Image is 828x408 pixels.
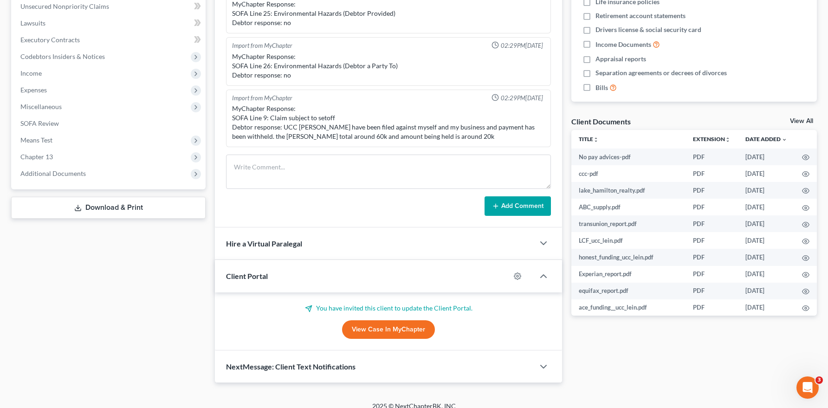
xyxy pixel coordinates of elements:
span: Hire a Virtual Paralegal [226,239,302,248]
span: Lawsuits [20,19,45,27]
td: PDF [686,232,738,249]
td: [DATE] [738,283,795,299]
a: Download & Print [11,197,206,219]
a: Lawsuits [13,15,206,32]
td: PDF [686,283,738,299]
td: [DATE] [738,249,795,266]
td: [DATE] [738,199,795,215]
td: PDF [686,149,738,165]
a: SOFA Review [13,115,206,132]
p: You have invited this client to update the Client Portal. [226,304,551,313]
td: [DATE] [738,149,795,165]
i: expand_more [782,137,787,142]
i: unfold_more [725,137,731,142]
td: PDF [686,165,738,182]
td: [DATE] [738,299,795,316]
span: Additional Documents [20,169,86,177]
td: transunion_report.pdf [571,215,686,232]
div: Client Documents [571,117,631,126]
span: Expenses [20,86,47,94]
span: Means Test [20,136,52,144]
span: Separation agreements or decrees of divorces [595,68,727,78]
td: ccc-pdf [571,165,686,182]
div: MyChapter Response: SOFA Line 9: Claim subject to setoff Debtor response: UCC [PERSON_NAME] have ... [232,104,545,141]
span: Appraisal reports [595,54,646,64]
iframe: Intercom live chat [796,376,819,399]
td: [DATE] [738,215,795,232]
td: PDF [686,299,738,316]
td: PDF [686,249,738,266]
button: Add Comment [485,196,551,216]
a: View All [790,118,813,124]
div: Import from MyChapter [232,94,292,103]
span: Income Documents [595,40,651,49]
td: lake_hamilton_realty.pdf [571,182,686,199]
div: MyChapter Response: SOFA Line 26: Environmental Hazards (Debtor a Party To) Debtor response: no [232,52,545,80]
i: unfold_more [593,137,599,142]
span: Unsecured Nonpriority Claims [20,2,109,10]
td: Experian_report.pdf [571,266,686,283]
span: Retirement account statements [595,11,686,20]
a: View Case in MyChapter [342,320,435,339]
div: Import from MyChapter [232,41,292,50]
span: Client Portal [226,272,268,280]
td: ace_funding__ucc_lein.pdf [571,299,686,316]
td: PDF [686,266,738,283]
a: Executory Contracts [13,32,206,48]
td: [DATE] [738,232,795,249]
span: Chapter 13 [20,153,53,161]
span: 02:29PM[DATE] [501,94,543,103]
span: 3 [815,376,823,384]
span: 02:29PM[DATE] [501,41,543,50]
td: LCF_ucc_lein.pdf [571,232,686,249]
td: [DATE] [738,182,795,199]
span: Drivers license & social security card [595,25,701,34]
td: No pay advices-pdf [571,149,686,165]
td: equifax_report.pdf [571,283,686,299]
span: NextMessage: Client Text Notifications [226,362,356,371]
a: Titleunfold_more [579,136,599,142]
span: Income [20,69,42,77]
td: PDF [686,199,738,215]
td: PDF [686,215,738,232]
td: ABC_supply.pdf [571,199,686,215]
span: Bills [595,83,608,92]
span: Miscellaneous [20,103,62,110]
a: Date Added expand_more [745,136,787,142]
td: honest_funding_ucc_lein.pdf [571,249,686,266]
a: Extensionunfold_more [693,136,731,142]
span: Executory Contracts [20,36,80,44]
td: PDF [686,182,738,199]
td: [DATE] [738,165,795,182]
span: SOFA Review [20,119,59,127]
td: [DATE] [738,266,795,283]
span: Codebtors Insiders & Notices [20,52,105,60]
